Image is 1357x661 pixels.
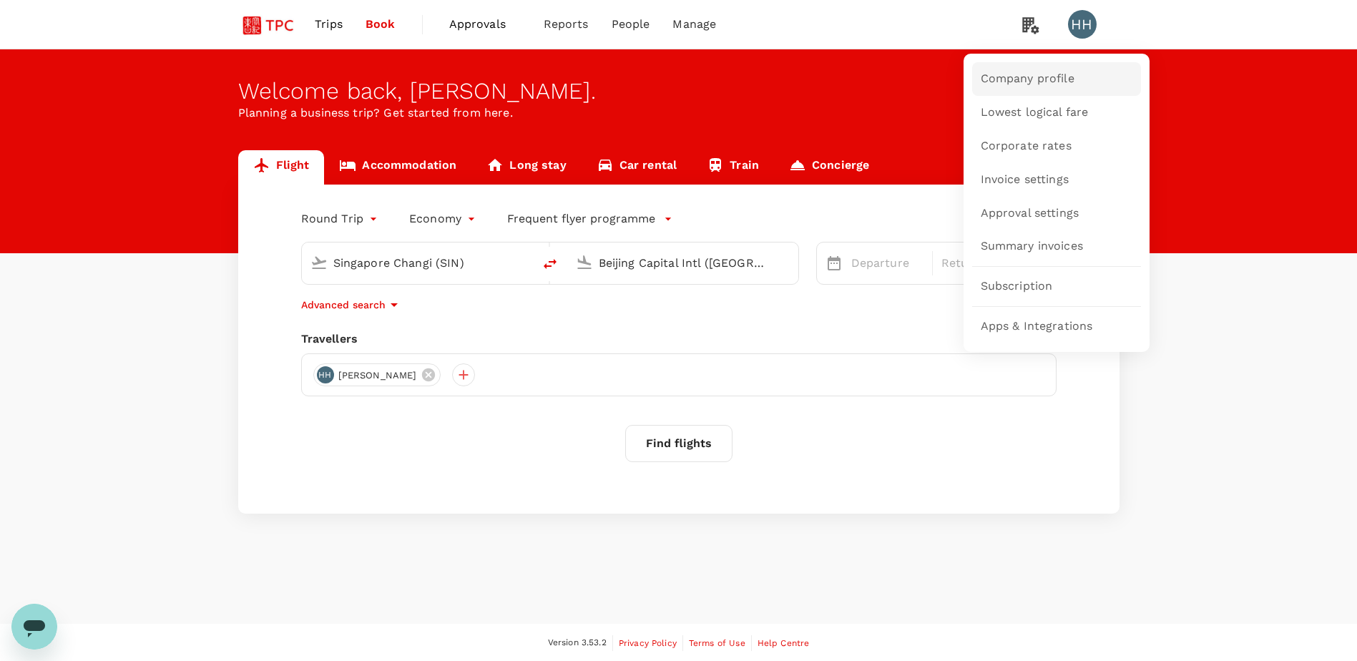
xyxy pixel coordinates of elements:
[366,16,396,33] span: Book
[330,368,426,383] span: [PERSON_NAME]
[507,210,672,227] button: Frequent flyer programme
[788,261,791,264] button: Open
[774,150,884,185] a: Concierge
[692,150,774,185] a: Train
[972,163,1141,197] a: Invoice settings
[301,207,381,230] div: Round Trip
[758,635,810,651] a: Help Centre
[317,366,334,383] div: HH
[981,318,1093,335] span: Apps & Integrations
[625,425,733,462] button: Find flights
[548,636,607,650] span: Version 3.53.2
[313,363,441,386] div: HH[PERSON_NAME]
[324,150,471,185] a: Accommodation
[612,16,650,33] span: People
[619,635,677,651] a: Privacy Policy
[238,9,304,40] img: Tsao Pao Chee Group Pte Ltd
[981,104,1089,121] span: Lowest logical fare
[758,638,810,648] span: Help Centre
[851,255,924,272] p: Departure
[619,638,677,648] span: Privacy Policy
[238,78,1120,104] div: Welcome back , [PERSON_NAME] .
[544,16,589,33] span: Reports
[972,230,1141,263] a: Summary invoices
[981,71,1074,87] span: Company profile
[507,210,655,227] p: Frequent flyer programme
[301,330,1057,348] div: Travellers
[981,278,1053,295] span: Subscription
[689,635,745,651] a: Terms of Use
[672,16,716,33] span: Manage
[409,207,479,230] div: Economy
[981,238,1083,255] span: Summary invoices
[972,96,1141,129] a: Lowest logical fare
[981,205,1079,222] span: Approval settings
[941,255,1014,272] p: Return
[523,261,526,264] button: Open
[301,298,386,312] p: Advanced search
[972,62,1141,96] a: Company profile
[301,296,403,313] button: Advanced search
[972,197,1141,230] a: Approval settings
[582,150,692,185] a: Car rental
[471,150,581,185] a: Long stay
[972,270,1141,303] a: Subscription
[972,129,1141,163] a: Corporate rates
[689,638,745,648] span: Terms of Use
[981,172,1069,188] span: Invoice settings
[599,252,768,274] input: Going to
[533,247,567,281] button: delete
[333,252,503,274] input: Depart from
[972,310,1141,343] a: Apps & Integrations
[981,138,1072,155] span: Corporate rates
[449,16,521,33] span: Approvals
[315,16,343,33] span: Trips
[238,150,325,185] a: Flight
[11,604,57,650] iframe: Button to launch messaging window
[1068,10,1097,39] div: HH
[238,104,1120,122] p: Planning a business trip? Get started from here.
